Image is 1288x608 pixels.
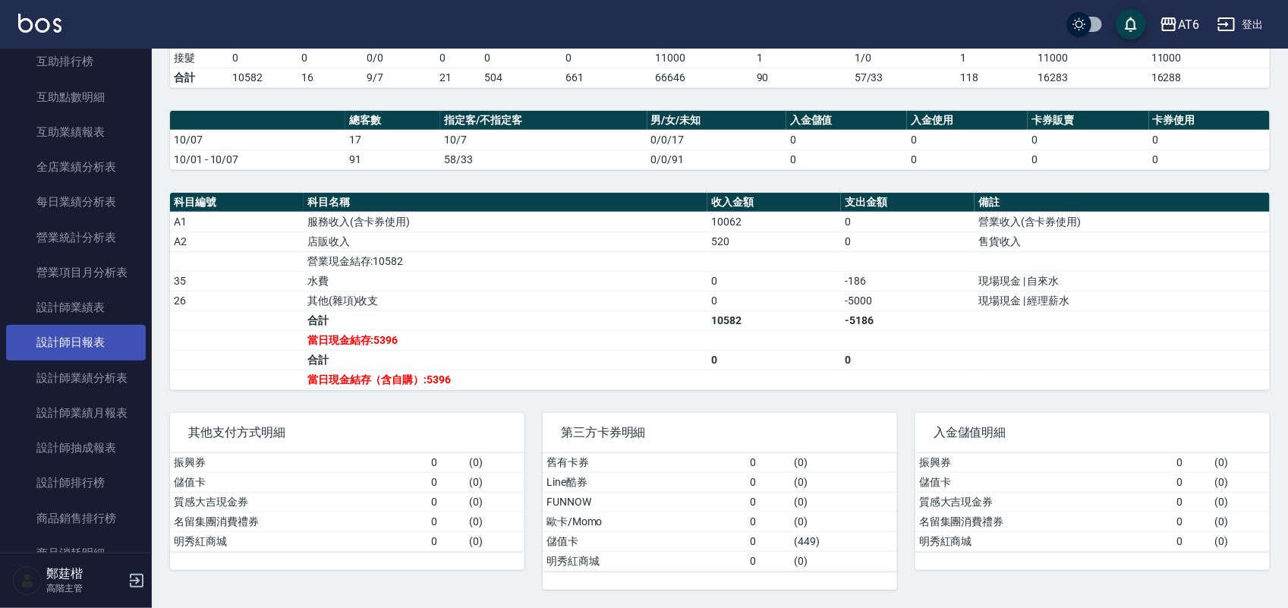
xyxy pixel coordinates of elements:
[790,472,897,492] td: ( 0 )
[6,255,146,290] a: 營業項目月分析表
[915,512,1173,531] td: 名留集團消費禮券
[170,193,1270,390] table: a dense table
[975,193,1270,213] th: 備註
[841,232,975,251] td: 0
[170,212,304,232] td: A1
[6,115,146,150] a: 互助業績報表
[345,130,440,150] td: 17
[1034,68,1148,87] td: 16283
[651,48,753,68] td: 11000
[46,566,124,581] h5: 鄭莛楷
[707,350,841,370] td: 0
[436,68,481,87] td: 21
[170,472,427,492] td: 儲值卡
[170,271,304,291] td: 35
[436,48,481,68] td: 0
[915,492,1173,512] td: 質感大吉現金券
[543,453,747,473] td: 舊有卡券
[1178,15,1199,34] div: AT6
[228,48,298,68] td: 0
[851,48,956,68] td: 1 / 0
[304,271,707,291] td: 水費
[790,492,897,512] td: ( 0 )
[6,395,146,430] a: 設計師業績月報表
[18,14,61,33] img: Logo
[1028,130,1148,150] td: 0
[975,271,1270,291] td: 現場現金 | 自來水
[841,193,975,213] th: 支出金額
[975,212,1270,232] td: 營業收入(含卡券使用)
[440,111,647,131] th: 指定客/不指定客
[647,130,786,150] td: 0/0/17
[543,531,747,551] td: 儲值卡
[1028,150,1148,169] td: 0
[170,48,228,68] td: 接髮
[707,291,841,310] td: 0
[1211,492,1270,512] td: ( 0 )
[975,291,1270,310] td: 現場現金 | 經理薪水
[304,193,707,213] th: 科目名稱
[465,531,524,551] td: ( 0 )
[841,271,975,291] td: -186
[465,492,524,512] td: ( 0 )
[561,425,879,440] span: 第三方卡券明細
[851,68,956,87] td: 57/33
[6,150,146,184] a: 全店業績分析表
[481,48,562,68] td: 0
[647,111,786,131] th: 男/女/未知
[956,48,1034,68] td: 1
[170,68,228,87] td: 合計
[1149,111,1270,131] th: 卡券使用
[786,111,907,131] th: 入金儲值
[345,111,440,131] th: 總客數
[298,68,363,87] td: 16
[1173,492,1211,512] td: 0
[363,48,436,68] td: 0 / 0
[790,531,897,551] td: ( 449 )
[1211,531,1270,551] td: ( 0 )
[1173,531,1211,551] td: 0
[465,472,524,492] td: ( 0 )
[753,68,851,87] td: 90
[841,350,975,370] td: 0
[707,193,841,213] th: 收入金額
[786,150,907,169] td: 0
[1173,453,1211,473] td: 0
[6,361,146,395] a: 設計師業績分析表
[747,492,791,512] td: 0
[1211,512,1270,531] td: ( 0 )
[707,271,841,291] td: 0
[915,531,1173,551] td: 明秀紅商城
[747,472,791,492] td: 0
[6,220,146,255] a: 營業統計分析表
[6,80,146,115] a: 互助點數明細
[1211,453,1270,473] td: ( 0 )
[465,512,524,531] td: ( 0 )
[427,531,465,551] td: 0
[1154,9,1205,40] button: AT6
[170,453,524,552] table: a dense table
[170,111,1270,170] table: a dense table
[304,251,707,271] td: 營業現金結存:10582
[188,425,506,440] span: 其他支付方式明細
[1173,472,1211,492] td: 0
[481,68,562,87] td: 504
[543,492,747,512] td: FUNNOW
[543,472,747,492] td: Line酷券
[562,48,651,68] td: 0
[747,453,791,473] td: 0
[1116,9,1146,39] button: save
[647,150,786,169] td: 0/0/91
[543,551,747,571] td: 明秀紅商城
[6,325,146,360] a: 設計師日報表
[170,130,345,150] td: 10/07
[465,453,524,473] td: ( 0 )
[6,536,146,571] a: 商品消耗明細
[170,150,345,169] td: 10/01 - 10/07
[345,150,440,169] td: 91
[1211,11,1270,39] button: 登出
[12,565,43,596] img: Person
[1173,512,1211,531] td: 0
[651,68,753,87] td: 66646
[170,291,304,310] td: 26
